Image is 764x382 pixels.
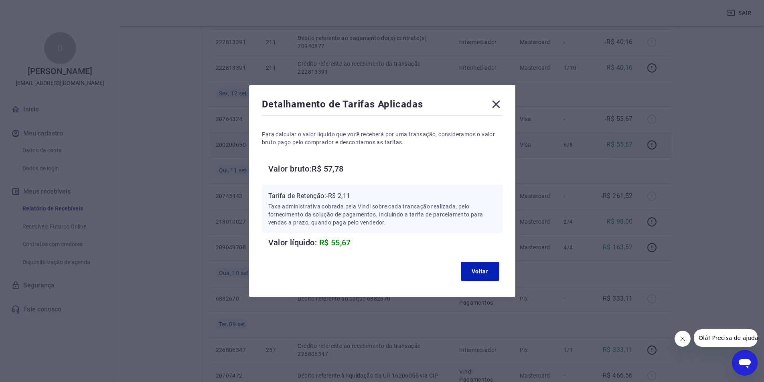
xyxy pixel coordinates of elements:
[694,329,758,347] iframe: Mensagem da empresa
[262,98,503,114] div: Detalhamento de Tarifas Aplicadas
[732,350,758,376] iframe: Botão para abrir a janela de mensagens
[5,6,67,12] span: Olá! Precisa de ajuda?
[262,130,503,146] p: Para calcular o valor líquido que você receberá por uma transação, consideramos o valor bruto pag...
[268,191,496,201] p: Tarifa de Retenção: -R$ 2,11
[268,202,496,226] p: Taxa administrativa cobrada pela Vindi sobre cada transação realizada, pelo fornecimento da soluç...
[319,238,351,247] span: R$ 55,67
[461,262,499,281] button: Voltar
[268,236,503,249] h6: Valor líquido:
[675,331,691,347] iframe: Fechar mensagem
[268,162,503,175] h6: Valor bruto: R$ 57,78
